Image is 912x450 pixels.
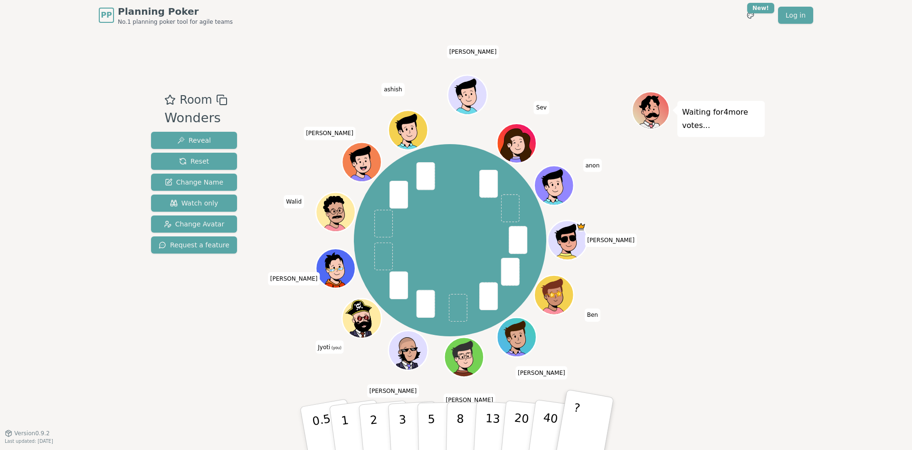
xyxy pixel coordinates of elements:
[5,430,50,437] button: Version0.9.2
[99,5,233,26] a: PPPlanning PokerNo.1 planning poker tool for agile teams
[151,153,237,170] button: Reset
[304,127,356,140] span: Click to change your name
[367,384,419,398] span: Click to change your name
[151,236,237,254] button: Request a feature
[164,91,176,108] button: Add as favourite
[747,3,774,13] div: New!
[742,7,759,24] button: New!
[179,157,209,166] span: Reset
[170,198,218,208] span: Watch only
[268,272,320,285] span: Click to change your name
[778,7,813,24] a: Log in
[164,108,227,128] div: Wonders
[284,195,304,208] span: Click to change your name
[177,136,211,145] span: Reveal
[330,346,342,350] span: (you)
[585,308,600,322] span: Click to change your name
[682,106,760,132] p: Waiting for 4 more votes...
[515,366,568,380] span: Click to change your name
[151,195,237,212] button: Watch only
[180,91,212,108] span: Room
[151,215,237,233] button: Change Avatar
[165,177,223,187] span: Change Name
[343,300,380,337] button: Click to change your avatar
[447,45,499,59] span: Click to change your name
[151,132,237,149] button: Reveal
[585,234,637,247] span: Click to change your name
[381,83,404,96] span: Click to change your name
[534,101,549,114] span: Click to change your name
[118,5,233,18] span: Planning Poker
[164,219,225,229] span: Change Avatar
[14,430,50,437] span: Version 0.9.2
[151,174,237,191] button: Change Name
[159,240,229,250] span: Request a feature
[443,393,495,407] span: Click to change your name
[576,222,586,232] span: Marcelo is the host
[118,18,233,26] span: No.1 planning poker tool for agile teams
[583,159,602,172] span: Click to change your name
[315,341,344,354] span: Click to change your name
[101,10,112,21] span: PP
[5,439,53,444] span: Last updated: [DATE]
